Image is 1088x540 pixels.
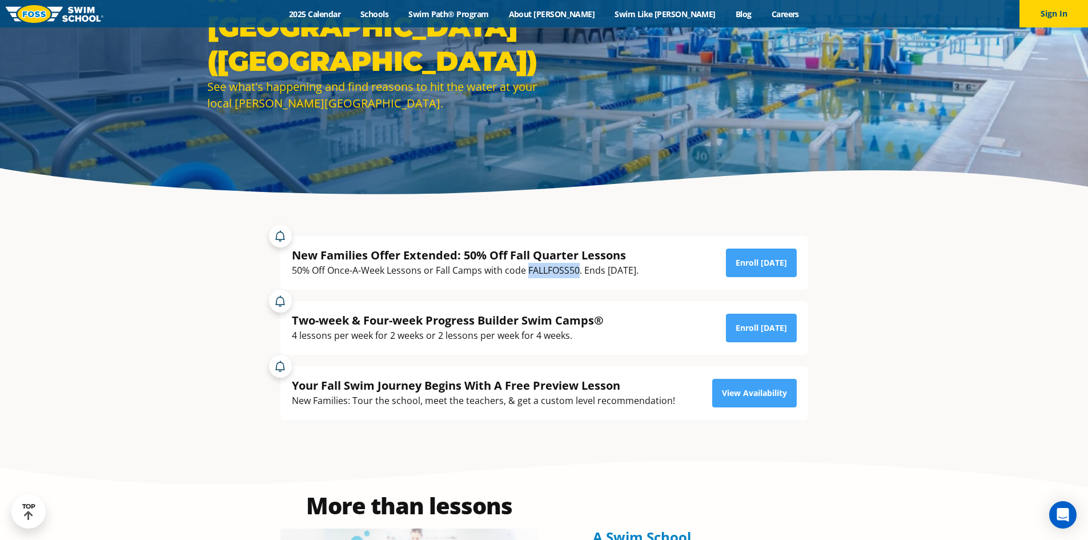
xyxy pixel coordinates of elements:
a: Swim Path® Program [399,9,499,19]
a: Careers [761,9,809,19]
div: Two-week & Four-week Progress Builder Swim Camps® [292,313,604,328]
a: About [PERSON_NAME] [499,9,605,19]
div: 4 lessons per week for 2 weeks or 2 lessons per week for 4 weeks. [292,328,604,343]
div: New Families: Tour the school, meet the teachers, & get a custom level recommendation! [292,393,675,409]
div: Open Intercom Messenger [1049,501,1077,529]
div: See what's happening and find reasons to hit the water at your local [PERSON_NAME][GEOGRAPHIC_DATA]. [207,78,539,111]
a: Enroll [DATE] [726,249,797,277]
img: FOSS Swim School Logo [6,5,103,23]
div: New Families Offer Extended: 50% Off Fall Quarter Lessons [292,247,639,263]
div: 50% Off Once-A-Week Lessons or Fall Camps with code FALLFOSS50. Ends [DATE]. [292,263,639,278]
div: TOP [22,503,35,521]
a: Enroll [DATE] [726,314,797,342]
a: Swim Like [PERSON_NAME] [605,9,726,19]
a: View Availability [712,379,797,407]
h2: More than lessons [280,494,539,517]
a: Blog [725,9,761,19]
div: Your Fall Swim Journey Begins With A Free Preview Lesson [292,378,675,393]
a: Schools [351,9,399,19]
a: 2025 Calendar [279,9,351,19]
